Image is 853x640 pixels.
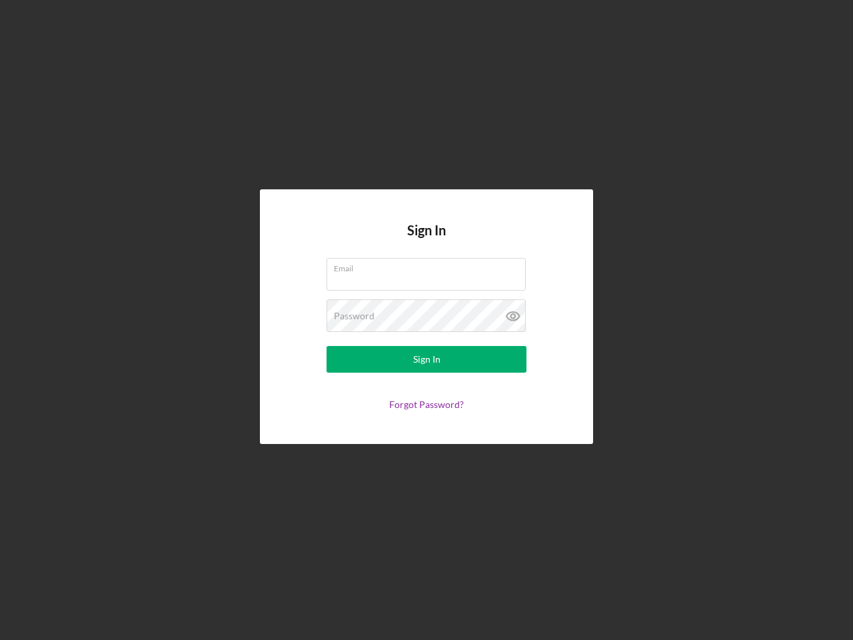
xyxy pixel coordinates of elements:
[334,259,526,273] label: Email
[334,311,375,321] label: Password
[389,399,464,410] a: Forgot Password?
[407,223,446,258] h4: Sign In
[413,346,440,373] div: Sign In
[327,346,526,373] button: Sign In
